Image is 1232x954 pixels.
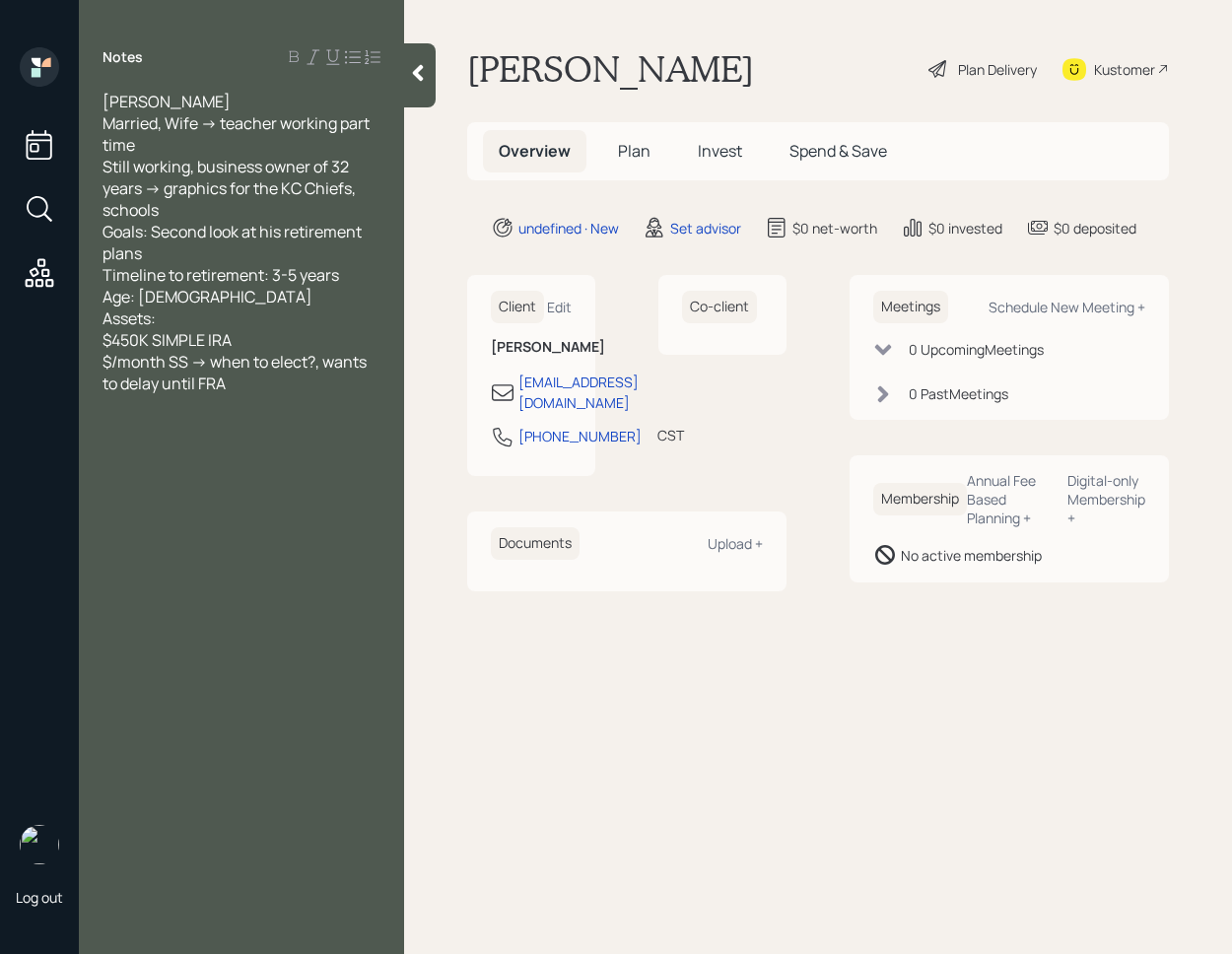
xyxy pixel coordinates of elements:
div: Log out [16,888,63,907]
h6: Co-client [682,291,757,323]
label: Notes [103,47,143,67]
span: Overview [499,140,571,162]
span: $/month SS -> when to elect?, wants to delay until FRA [103,351,370,394]
span: Goals: Second look at his retirement plans [103,221,365,264]
div: CST [657,425,684,445]
span: Invest [698,140,742,162]
div: Upload + [708,534,763,553]
div: Digital-only Membership + [1067,471,1145,527]
div: [PHONE_NUMBER] [518,426,642,446]
div: $0 net-worth [792,218,877,238]
div: 0 Past Meeting s [909,383,1008,404]
div: Set advisor [670,218,741,238]
h6: Meetings [873,291,948,323]
h6: Documents [491,527,580,560]
span: Married, Wife -> teacher working part time [103,112,373,156]
span: Plan [618,140,650,162]
img: retirable_logo.png [20,825,59,864]
h6: Membership [873,483,967,515]
div: 0 Upcoming Meeting s [909,339,1044,360]
span: Assets: [103,307,156,329]
span: [PERSON_NAME] [103,91,231,112]
span: Still working, business owner of 32 years -> graphics for the KC Chiefs, schools [103,156,359,221]
h6: [PERSON_NAME] [491,339,572,356]
span: $450K SIMPLE IRA [103,329,232,351]
h1: [PERSON_NAME] [467,47,754,91]
div: No active membership [901,545,1042,566]
div: $0 invested [928,218,1002,238]
div: [EMAIL_ADDRESS][DOMAIN_NAME] [518,372,639,413]
span: Spend & Save [789,140,887,162]
div: Schedule New Meeting + [989,298,1145,316]
h6: Client [491,291,544,323]
div: Kustomer [1094,59,1155,80]
div: Edit [547,298,572,316]
div: $0 deposited [1054,218,1136,238]
span: Timeline to retirement: 3-5 years [103,264,339,286]
div: Plan Delivery [958,59,1037,80]
div: Annual Fee Based Planning + [967,471,1052,527]
div: undefined · New [518,218,619,238]
span: Age: [DEMOGRAPHIC_DATA] [103,286,312,307]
